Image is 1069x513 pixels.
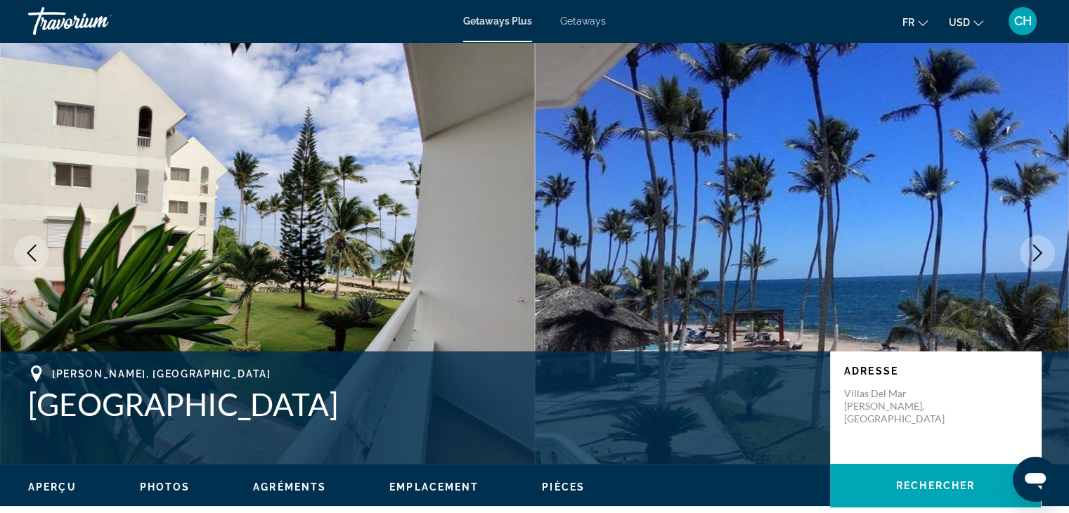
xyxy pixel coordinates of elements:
span: Aperçu [28,481,77,493]
span: [PERSON_NAME], [GEOGRAPHIC_DATA] [52,368,271,379]
span: USD [949,17,970,28]
span: Emplacement [389,481,479,493]
button: Previous image [14,235,49,271]
button: Emplacement [389,481,479,493]
span: Photos [140,481,190,493]
button: Rechercher [830,464,1041,507]
iframe: Bouton de lancement de la fenêtre de messagerie [1013,457,1058,502]
button: Pièces [542,481,585,493]
button: Change language [902,12,928,32]
button: Change currency [949,12,983,32]
button: Agréments [253,481,326,493]
p: Adresse [844,365,1027,377]
h1: [GEOGRAPHIC_DATA] [28,386,816,422]
a: Travorium [28,3,169,39]
span: Pièces [542,481,585,493]
button: Photos [140,481,190,493]
button: User Menu [1004,6,1041,36]
button: Aperçu [28,481,77,493]
span: CH [1014,14,1032,28]
span: fr [902,17,914,28]
p: Villas del Mar [PERSON_NAME], [GEOGRAPHIC_DATA] [844,387,957,425]
button: Next image [1020,235,1055,271]
span: Agréments [253,481,326,493]
span: Rechercher [896,480,975,491]
a: Getaways Plus [463,15,532,27]
a: Getaways [560,15,606,27]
